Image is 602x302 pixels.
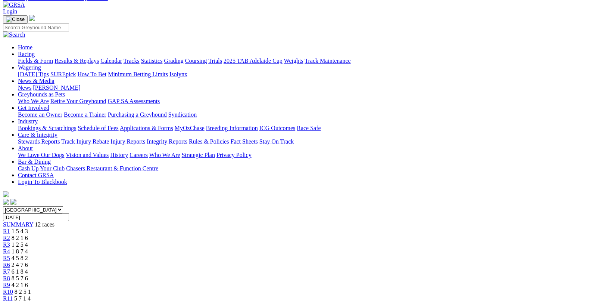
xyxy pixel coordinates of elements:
[18,132,57,138] a: Care & Integrity
[64,111,106,118] a: Become a Trainer
[18,152,64,158] a: We Love Our Dogs
[18,165,65,172] a: Cash Up Your Club
[3,275,10,281] a: R8
[164,58,184,64] a: Grading
[3,199,9,205] img: facebook.svg
[18,84,599,91] div: News & Media
[231,138,258,145] a: Fact Sheets
[169,71,187,77] a: Isolynx
[18,91,65,98] a: Greyhounds as Pets
[18,111,599,118] div: Get Involved
[18,71,599,78] div: Wagering
[3,235,10,241] a: R2
[14,295,31,302] span: 5 7 1 4
[259,138,294,145] a: Stay On Track
[66,165,158,172] a: Chasers Restaurant & Function Centre
[216,152,252,158] a: Privacy Policy
[3,248,10,255] a: R4
[18,51,35,57] a: Racing
[3,295,13,302] a: R11
[18,44,32,50] a: Home
[18,138,599,145] div: Care & Integrity
[18,172,54,178] a: Contact GRSA
[110,152,128,158] a: History
[297,125,321,131] a: Race Safe
[3,1,25,8] img: GRSA
[305,58,351,64] a: Track Maintenance
[208,58,222,64] a: Trials
[33,84,80,91] a: [PERSON_NAME]
[130,152,148,158] a: Careers
[284,58,303,64] a: Weights
[141,58,163,64] a: Statistics
[12,228,28,234] span: 1 5 4 3
[18,105,49,111] a: Get Involved
[3,15,28,24] button: Toggle navigation
[15,289,31,295] span: 8 2 5 1
[29,15,35,21] img: logo-grsa-white.png
[18,98,599,105] div: Greyhounds as Pets
[149,152,180,158] a: Who We Are
[3,221,33,228] a: SUMMARY
[18,125,76,131] a: Bookings & Scratchings
[18,111,62,118] a: Become an Owner
[147,138,187,145] a: Integrity Reports
[18,98,49,104] a: Who We Are
[3,262,10,268] span: R6
[3,191,9,197] img: logo-grsa-white.png
[18,152,599,158] div: About
[18,84,31,91] a: News
[6,16,25,22] img: Close
[124,58,140,64] a: Tracks
[18,64,41,71] a: Wagering
[18,165,599,172] div: Bar & Dining
[18,58,53,64] a: Fields & Form
[185,58,207,64] a: Coursing
[108,111,167,118] a: Purchasing a Greyhound
[3,228,10,234] span: R1
[108,71,168,77] a: Minimum Betting Limits
[120,125,173,131] a: Applications & Forms
[12,268,28,275] span: 6 1 8 4
[3,255,10,261] a: R5
[100,58,122,64] a: Calendar
[189,138,229,145] a: Rules & Policies
[175,125,205,131] a: MyOzChase
[3,241,10,248] a: R3
[12,235,28,241] span: 8 2 1 6
[224,58,283,64] a: 2025 TAB Adelaide Cup
[259,125,295,131] a: ICG Outcomes
[3,282,10,288] span: R9
[18,58,599,64] div: Racing
[18,78,54,84] a: News & Media
[18,145,33,151] a: About
[182,152,215,158] a: Strategic Plan
[3,31,25,38] img: Search
[54,58,99,64] a: Results & Replays
[3,268,10,275] a: R7
[3,289,13,295] a: R10
[3,8,17,15] a: Login
[12,248,28,255] span: 1 8 7 4
[50,71,76,77] a: SUREpick
[206,125,258,131] a: Breeding Information
[18,71,49,77] a: [DATE] Tips
[66,152,109,158] a: Vision and Values
[12,275,28,281] span: 8 5 7 6
[108,98,160,104] a: GAP SA Assessments
[18,138,60,145] a: Stewards Reports
[18,125,599,132] div: Industry
[110,138,145,145] a: Injury Reports
[50,98,106,104] a: Retire Your Greyhound
[3,213,69,221] input: Select date
[61,138,109,145] a: Track Injury Rebate
[12,282,28,288] span: 4 2 1 6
